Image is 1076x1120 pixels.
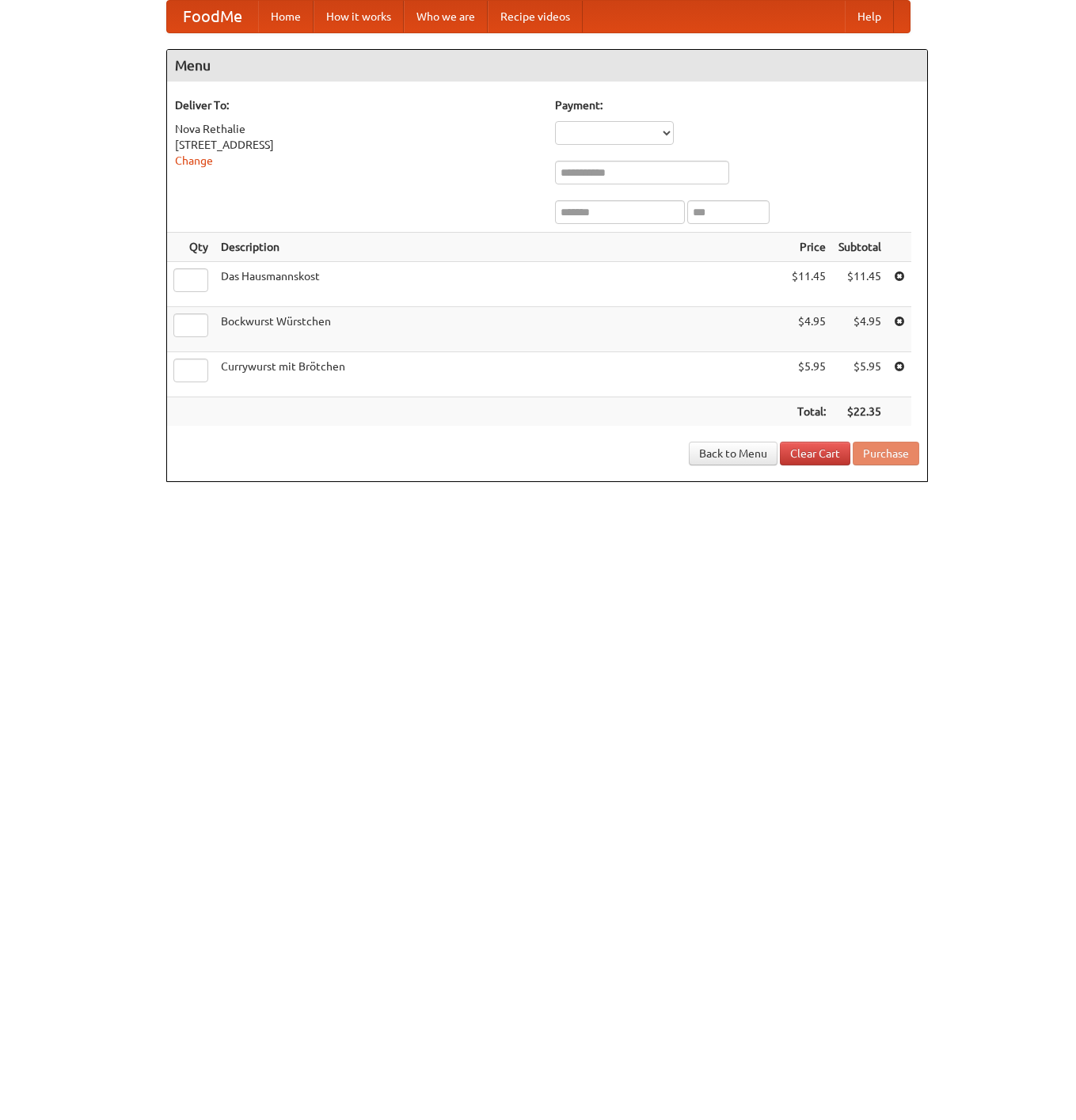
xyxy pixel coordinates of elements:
[785,307,832,352] td: $4.95
[785,233,832,262] th: Price
[555,97,919,113] h5: Payment:
[404,1,488,32] a: Who we are
[853,442,919,465] button: Purchase
[215,233,785,262] th: Description
[167,1,258,32] a: FoodMe
[175,154,213,167] a: Change
[258,1,314,32] a: Home
[832,233,888,262] th: Subtotal
[314,1,404,32] a: How it works
[785,262,832,307] td: $11.45
[167,50,927,82] h4: Menu
[785,352,832,397] td: $5.95
[175,137,539,153] div: [STREET_ADDRESS]
[832,352,888,397] td: $5.95
[832,307,888,352] td: $4.95
[832,397,888,427] th: $22.35
[832,262,888,307] td: $11.45
[785,397,832,427] th: Total:
[215,352,785,397] td: Currywurst mit Brötchen
[689,442,778,465] a: Back to Menu
[175,97,539,113] h5: Deliver To:
[215,262,785,307] td: Das Hausmannskost
[215,307,785,352] td: Bockwurst Würstchen
[780,442,850,465] a: Clear Cart
[167,233,215,262] th: Qty
[175,121,539,137] div: Nova Rethalie
[845,1,894,32] a: Help
[488,1,583,32] a: Recipe videos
